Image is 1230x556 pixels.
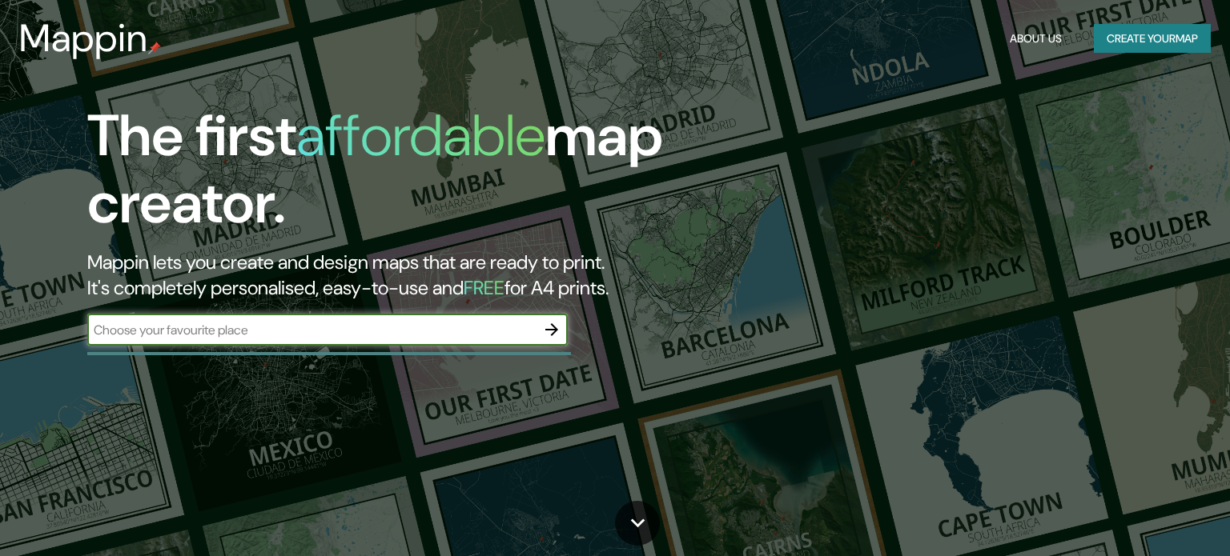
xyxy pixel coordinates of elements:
button: About Us [1003,24,1068,54]
h1: The first map creator. [87,102,702,250]
input: Choose your favourite place [87,321,536,339]
img: mappin-pin [148,42,161,54]
iframe: Help widget launcher [1087,494,1212,538]
h3: Mappin [19,16,148,61]
h2: Mappin lets you create and design maps that are ready to print. It's completely personalised, eas... [87,250,702,301]
button: Create yourmap [1094,24,1211,54]
h5: FREE [464,275,504,300]
h1: affordable [296,98,545,173]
